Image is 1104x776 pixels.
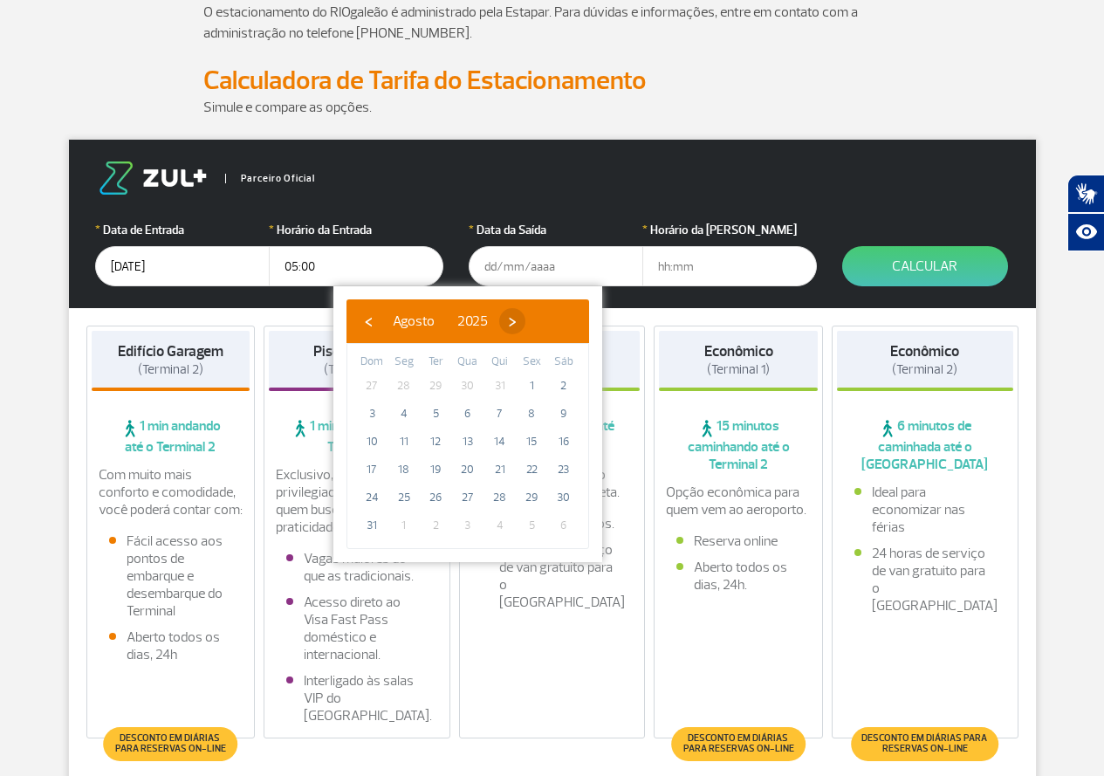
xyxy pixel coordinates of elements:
[355,308,381,334] button: ‹
[454,484,482,512] span: 27
[457,312,488,330] span: 2025
[1067,175,1104,213] button: Abrir tradutor de língua de sinais.
[1067,175,1104,251] div: Plugin de acessibilidade da Hand Talk.
[422,400,449,428] span: 5
[890,342,959,361] strong: Econômico
[547,353,579,372] th: weekday
[99,466,243,518] p: Com muito mais conforto e comodidade, você poderá contar com:
[452,353,484,372] th: weekday
[518,456,545,484] span: 22
[358,372,386,400] span: 27
[92,417,250,456] span: 1 min andando até o Terminal 2
[642,221,817,239] label: Horário da [PERSON_NAME]
[390,456,418,484] span: 18
[388,353,421,372] th: weekday
[286,672,428,724] li: Interligado às salas VIP do [GEOGRAPHIC_DATA].
[422,512,449,539] span: 2
[390,400,418,428] span: 4
[358,484,386,512] span: 24
[446,308,499,334] button: 2025
[676,559,800,594] li: Aberto todos os dias, 24h.
[225,174,315,183] span: Parceiro Oficial
[486,484,514,512] span: 28
[860,733,990,754] span: Desconto em diárias para reservas on-line
[138,361,203,378] span: (Terminal 2)
[676,532,800,550] li: Reserva online
[550,484,578,512] span: 30
[659,417,818,473] span: 15 minutos caminhando até o Terminal 2
[390,428,418,456] span: 11
[356,353,388,372] th: weekday
[95,246,270,286] input: dd/mm/aaaa
[95,221,270,239] label: Data de Entrada
[842,246,1008,286] button: Calcular
[390,372,418,400] span: 28
[109,532,233,620] li: Fácil acesso aos pontos de embarque e desembarque do Terminal
[454,400,482,428] span: 6
[286,550,428,585] li: Vagas maiores do que as tradicionais.
[486,456,514,484] span: 21
[454,372,482,400] span: 30
[680,733,796,754] span: Desconto em diárias para reservas on-line
[499,308,525,334] button: ›
[390,512,418,539] span: 1
[550,400,578,428] span: 9
[269,246,443,286] input: hh:mm
[550,428,578,456] span: 16
[390,484,418,512] span: 25
[95,161,210,195] img: logo-zul.png
[381,308,446,334] button: Agosto
[482,541,623,611] li: 24 horas de serviço de van gratuito para o [GEOGRAPHIC_DATA]
[518,428,545,456] span: 15
[550,372,578,400] span: 2
[483,353,516,372] th: weekday
[286,594,428,663] li: Acesso direto ao Visa Fast Pass doméstico e internacional.
[358,512,386,539] span: 31
[113,733,229,754] span: Desconto em diárias para reservas on-line
[666,484,811,518] p: Opção econômica para quem vem ao aeroporto.
[454,456,482,484] span: 20
[550,456,578,484] span: 23
[269,417,445,456] span: 1 min andando até o Terminal 2
[333,286,602,562] bs-datepicker-container: calendar
[707,361,770,378] span: (Terminal 1)
[109,628,233,663] li: Aberto todos os dias, 24h
[118,342,223,361] strong: Edifício Garagem
[355,310,525,327] bs-datepicker-navigation-view: ​ ​ ​
[276,466,438,536] p: Exclusivo, com localização privilegiada e ideal para quem busca conforto e praticidade.
[393,312,435,330] span: Agosto
[516,353,548,372] th: weekday
[837,417,1013,473] span: 6 minutos de caminhada até o [GEOGRAPHIC_DATA]
[422,484,449,512] span: 26
[550,512,578,539] span: 6
[854,545,996,615] li: 24 horas de serviço de van gratuito para o [GEOGRAPHIC_DATA]
[1067,213,1104,251] button: Abrir recursos assistivos.
[203,97,902,118] p: Simule e compare as opções.
[422,372,449,400] span: 29
[203,2,902,44] p: O estacionamento do RIOgaleão é administrado pela Estapar. Para dúvidas e informações, entre em c...
[518,372,545,400] span: 1
[422,428,449,456] span: 12
[854,484,996,536] li: Ideal para economizar nas férias
[269,221,443,239] label: Horário da Entrada
[358,428,386,456] span: 10
[454,512,482,539] span: 3
[422,456,449,484] span: 19
[518,512,545,539] span: 5
[358,456,386,484] span: 17
[469,246,643,286] input: dd/mm/aaaa
[486,428,514,456] span: 14
[454,428,482,456] span: 13
[486,512,514,539] span: 4
[420,353,452,372] th: weekday
[203,65,902,97] h2: Calculadora de Tarifa do Estacionamento
[358,400,386,428] span: 3
[642,246,817,286] input: hh:mm
[469,221,643,239] label: Data da Saída
[486,372,514,400] span: 31
[518,484,545,512] span: 29
[324,361,389,378] span: (Terminal 2)
[704,342,773,361] strong: Econômico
